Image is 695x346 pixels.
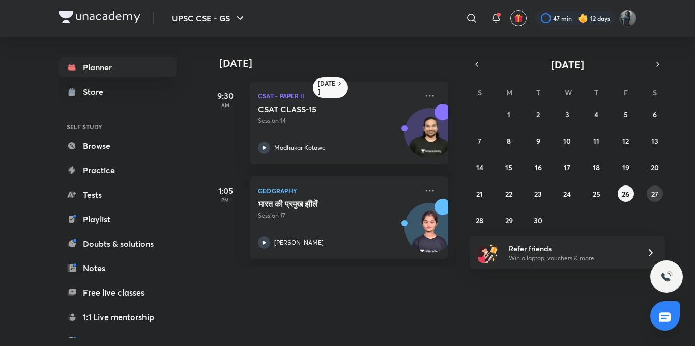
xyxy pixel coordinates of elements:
abbr: September 17, 2025 [564,163,570,172]
h5: CSAT CLASS-15 [258,104,385,114]
img: Komal [619,10,636,27]
img: avatar [514,14,523,23]
abbr: September 6, 2025 [653,110,657,119]
h5: भारत की प्रमुख झीलें [258,199,385,209]
abbr: Sunday [478,88,482,97]
h6: SELF STUDY [59,118,177,136]
abbr: Monday [506,88,512,97]
abbr: September 11, 2025 [593,136,599,146]
button: September 2, 2025 [530,106,546,122]
abbr: September 24, 2025 [563,189,571,199]
a: Browse [59,136,177,156]
p: Madhukar Kotawe [274,143,326,152]
a: Doubts & solutions [59,233,177,254]
p: Session 14 [258,116,418,125]
button: September 13, 2025 [647,132,663,149]
abbr: September 30, 2025 [534,216,542,225]
abbr: Friday [624,88,628,97]
a: Company Logo [59,11,140,26]
button: September 11, 2025 [588,132,604,149]
button: September 18, 2025 [588,159,604,175]
a: Free live classes [59,282,177,303]
button: September 19, 2025 [618,159,634,175]
p: Win a laptop, vouchers & more [509,254,634,263]
button: September 12, 2025 [618,132,634,149]
button: September 14, 2025 [472,159,488,175]
img: streak [578,13,588,23]
button: September 29, 2025 [501,212,517,228]
abbr: September 8, 2025 [507,136,511,146]
abbr: September 23, 2025 [534,189,542,199]
a: Store [59,82,177,102]
abbr: September 10, 2025 [563,136,571,146]
button: September 16, 2025 [530,159,546,175]
abbr: September 26, 2025 [622,189,629,199]
abbr: September 16, 2025 [535,163,542,172]
button: September 3, 2025 [559,106,575,122]
p: Session 17 [258,211,418,220]
img: Company Logo [59,11,140,23]
button: September 9, 2025 [530,132,546,149]
div: Store [83,86,109,98]
abbr: Thursday [594,88,598,97]
abbr: September 12, 2025 [622,136,629,146]
abbr: Saturday [653,88,657,97]
abbr: September 25, 2025 [593,189,600,199]
abbr: September 2, 2025 [536,110,540,119]
abbr: September 18, 2025 [593,163,600,172]
button: September 27, 2025 [647,185,663,202]
abbr: September 5, 2025 [624,110,628,119]
p: [PERSON_NAME] [274,238,324,247]
abbr: Wednesday [565,88,572,97]
button: September 30, 2025 [530,212,546,228]
h5: 1:05 [205,184,246,197]
abbr: September 20, 2025 [651,163,659,172]
button: UPSC CSE - GS [166,8,252,29]
img: Avatar [405,114,454,163]
abbr: September 15, 2025 [505,163,512,172]
span: [DATE] [551,58,584,71]
abbr: September 7, 2025 [478,136,481,146]
button: September 22, 2025 [501,185,517,202]
abbr: September 27, 2025 [651,189,658,199]
h5: 9:30 [205,90,246,102]
abbr: September 28, 2025 [476,216,483,225]
a: Playlist [59,209,177,229]
h6: [DATE] [318,79,336,96]
abbr: September 1, 2025 [507,110,510,119]
abbr: September 3, 2025 [565,110,569,119]
p: Geography [258,184,418,197]
button: September 26, 2025 [618,185,634,202]
button: September 21, 2025 [472,185,488,202]
button: September 5, 2025 [618,106,634,122]
button: avatar [510,10,527,26]
button: September 23, 2025 [530,185,546,202]
a: Practice [59,160,177,180]
button: September 17, 2025 [559,159,575,175]
button: September 24, 2025 [559,185,575,202]
abbr: Tuesday [536,88,540,97]
button: September 4, 2025 [588,106,604,122]
button: September 6, 2025 [647,106,663,122]
abbr: September 9, 2025 [536,136,540,146]
p: CSAT - Paper II [258,90,418,102]
button: [DATE] [484,57,651,71]
a: Planner [59,57,177,77]
button: September 8, 2025 [501,132,517,149]
abbr: September 13, 2025 [651,136,658,146]
abbr: September 21, 2025 [476,189,483,199]
h6: Refer friends [509,243,634,254]
button: September 10, 2025 [559,132,575,149]
img: Avatar [405,208,454,257]
button: September 20, 2025 [647,159,663,175]
p: AM [205,102,246,108]
h4: [DATE] [219,57,458,69]
abbr: September 14, 2025 [476,163,483,172]
a: Tests [59,184,177,205]
a: 1:1 Live mentorship [59,307,177,327]
button: September 28, 2025 [472,212,488,228]
img: ttu [660,271,673,283]
abbr: September 22, 2025 [505,189,512,199]
button: September 1, 2025 [501,106,517,122]
a: Notes [59,258,177,278]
